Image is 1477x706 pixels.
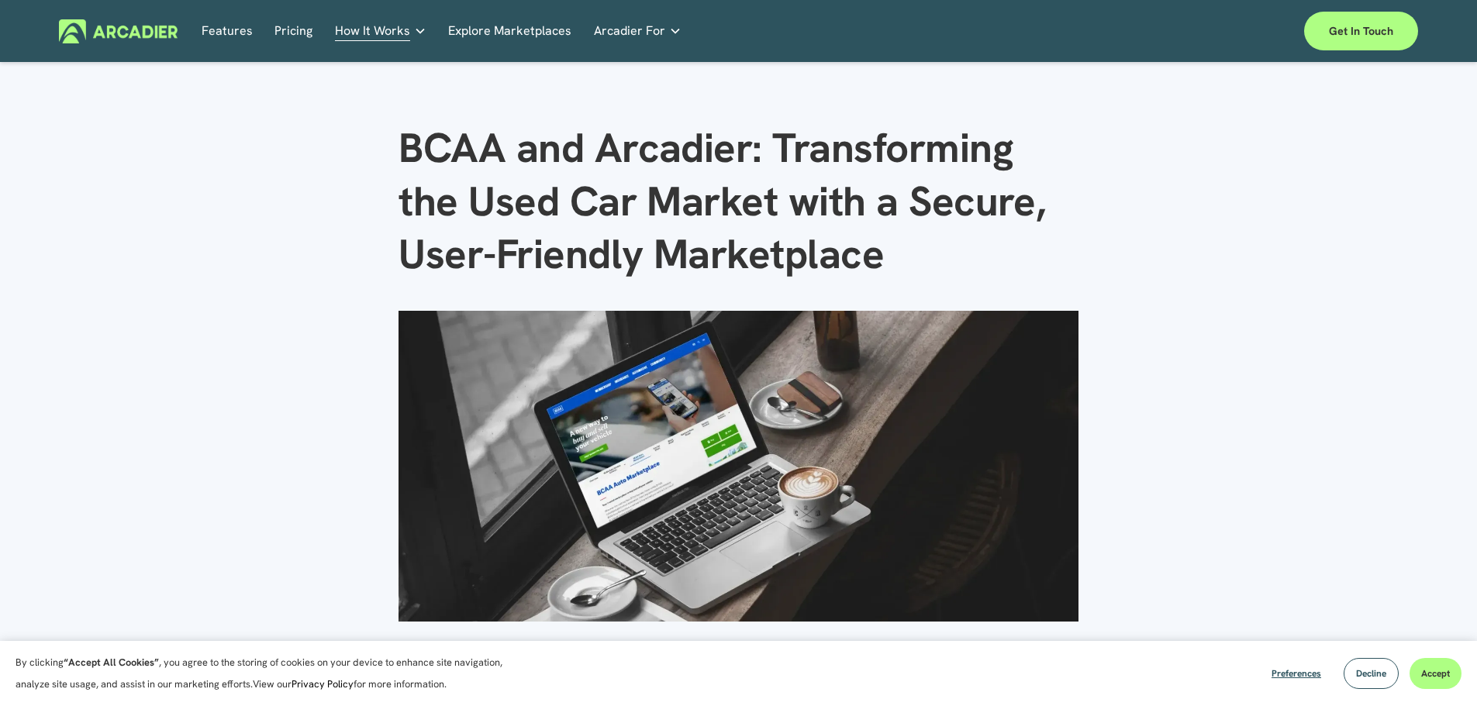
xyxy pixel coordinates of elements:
[594,19,682,43] a: folder dropdown
[292,677,354,691] a: Privacy Policy
[1421,667,1450,680] span: Accept
[1344,658,1399,689] button: Decline
[1260,658,1333,689] button: Preferences
[335,19,426,43] a: folder dropdown
[59,19,178,43] img: Arcadier
[1304,12,1418,50] a: Get in touch
[1410,658,1461,689] button: Accept
[202,19,253,43] a: Features
[594,20,665,42] span: Arcadier For
[1272,667,1321,680] span: Preferences
[16,652,519,695] p: By clicking , you agree to the storing of cookies on your device to enhance site navigation, anal...
[1356,667,1386,680] span: Decline
[399,122,1078,281] h1: BCAA and Arcadier: Transforming the Used Car Market with a Secure, User-Friendly Marketplace
[335,20,410,42] span: How It Works
[274,19,312,43] a: Pricing
[64,656,159,669] strong: “Accept All Cookies”
[448,19,571,43] a: Explore Marketplaces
